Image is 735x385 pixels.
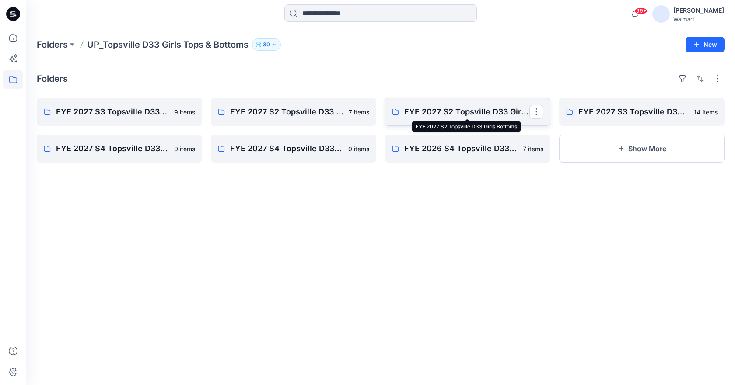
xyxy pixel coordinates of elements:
[348,144,369,153] p: 0 items
[349,108,369,117] p: 7 items
[211,98,376,126] a: FYE 2027 S2 Topsville D33 Girls Tops7 items
[404,106,529,118] p: FYE 2027 S2 Topsville D33 Girls Bottoms
[230,142,343,155] p: FYE 2027 S4 Topsville D33 Girls Tops
[37,98,202,126] a: FYE 2027 S3 Topsville D33 Girls Bottoms9 items
[652,5,670,23] img: avatar
[230,106,343,118] p: FYE 2027 S2 Topsville D33 Girls Tops
[385,98,550,126] a: FYE 2027 S2 Topsville D33 Girls Bottoms
[559,98,724,126] a: FYE 2027 S3 Topsville D33 Girls Tops14 items
[694,108,717,117] p: 14 items
[673,5,724,16] div: [PERSON_NAME]
[385,135,550,163] a: FYE 2026 S4 Topsville D33 Girls Tops7 items
[404,142,518,155] p: FYE 2026 S4 Topsville D33 Girls Tops
[87,38,248,51] p: UP_Topsville D33 Girls Tops & Bottoms
[56,142,169,155] p: FYE 2027 S4 Topsville D33 Girls Bottoms
[37,38,68,51] a: Folders
[174,108,195,117] p: 9 items
[578,106,689,118] p: FYE 2027 S3 Topsville D33 Girls Tops
[559,135,724,163] button: Show More
[252,38,281,51] button: 30
[673,16,724,22] div: Walmart
[211,135,376,163] a: FYE 2027 S4 Topsville D33 Girls Tops0 items
[634,7,647,14] span: 99+
[37,135,202,163] a: FYE 2027 S4 Topsville D33 Girls Bottoms0 items
[56,106,169,118] p: FYE 2027 S3 Topsville D33 Girls Bottoms
[37,73,68,84] h4: Folders
[686,37,724,52] button: New
[523,144,543,153] p: 7 items
[174,144,195,153] p: 0 items
[263,40,270,49] p: 30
